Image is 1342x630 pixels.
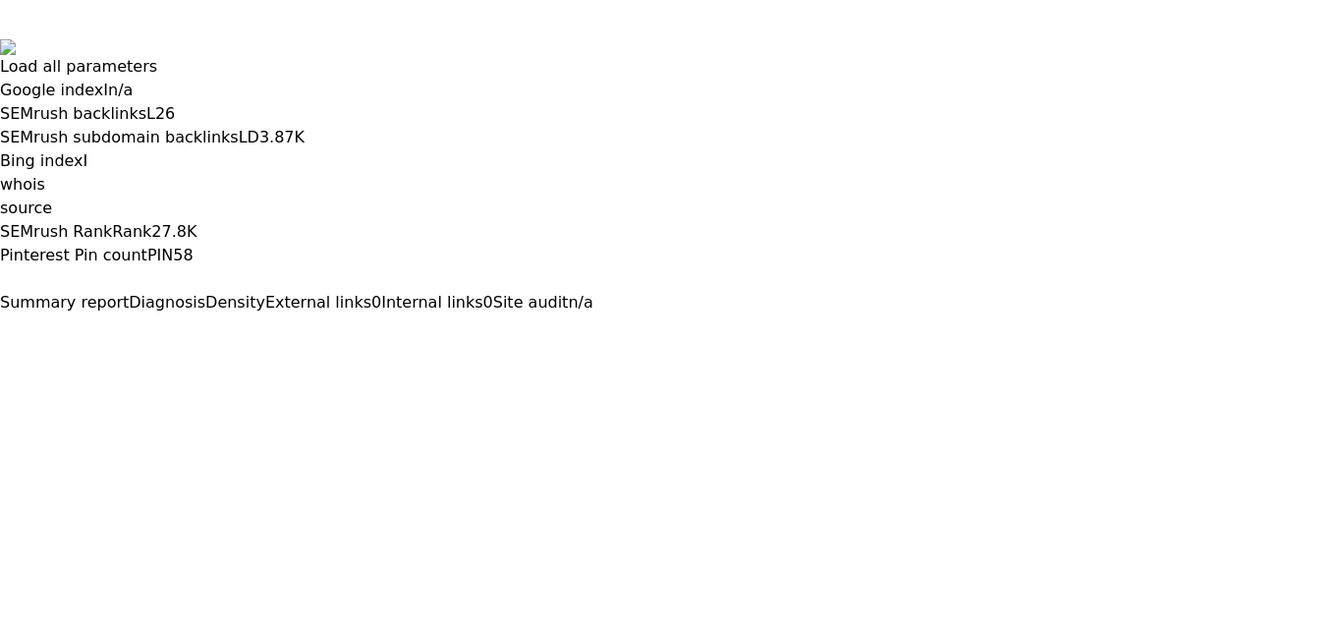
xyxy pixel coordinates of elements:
span: Rank [112,222,151,241]
span: L [146,104,155,123]
a: 26 [155,104,175,123]
span: Diagnosis [129,293,205,312]
span: LD [239,128,259,146]
span: Site audit [493,293,569,312]
a: 3.87K [259,128,305,146]
span: PIN [147,246,173,264]
span: 0 [483,293,493,312]
span: Density [205,293,265,312]
a: n/a [108,81,133,99]
span: n/a [568,293,592,312]
span: Internal links [381,293,482,312]
span: 0 [371,293,381,312]
span: I [103,81,108,99]
span: I [84,151,88,170]
span: External links [265,293,371,312]
a: 58 [173,246,193,264]
a: Site auditn/a [493,293,593,312]
a: 27.8K [151,222,196,241]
